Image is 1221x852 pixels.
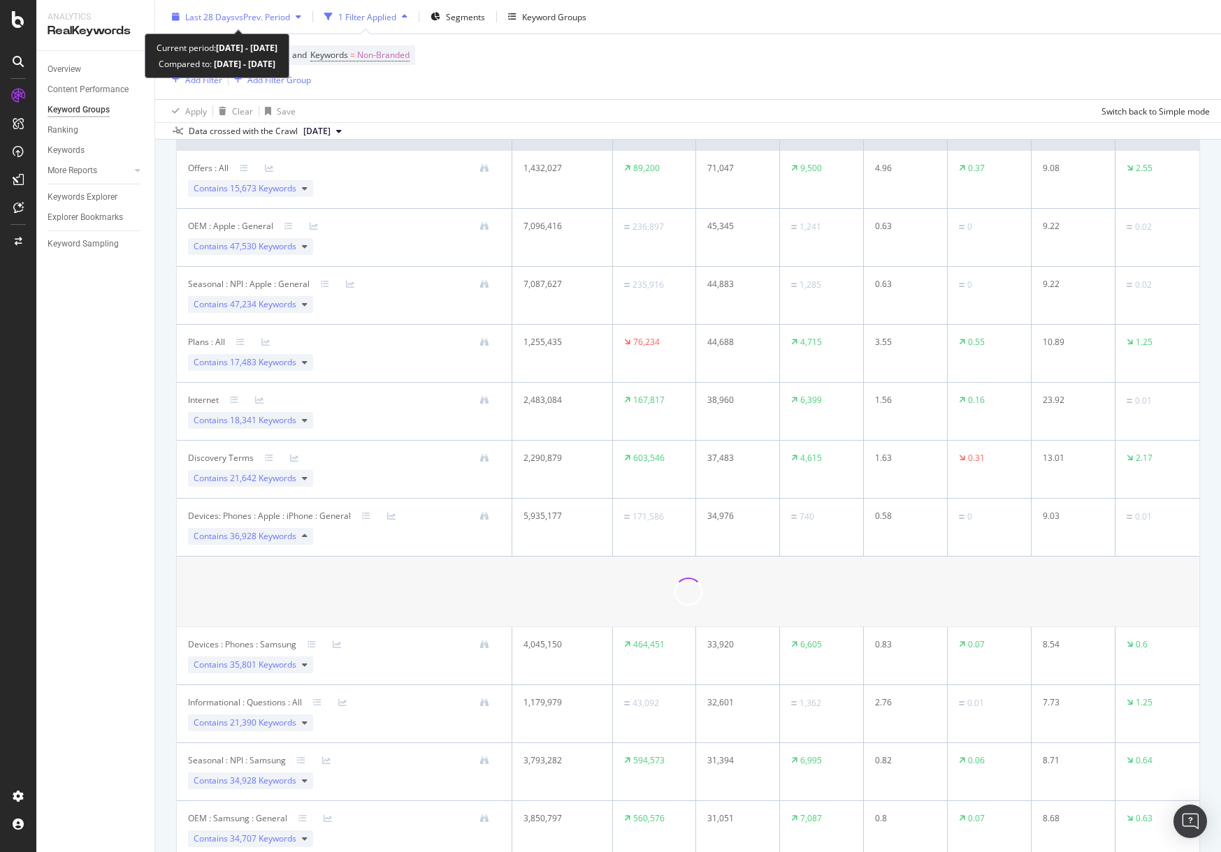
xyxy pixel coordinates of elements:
b: [DATE] - [DATE] [216,42,277,54]
div: 1 Filter Applied [338,10,396,22]
div: Offers : All [188,162,229,175]
span: 47,530 Keywords [230,240,296,252]
img: Equal [624,701,630,705]
div: 235,916 [633,279,664,291]
div: 464,451 [633,638,665,651]
div: 6,399 [800,394,822,406]
div: 0.06 [968,754,985,767]
div: 2.55 [1136,162,1153,175]
div: 8.68 [1043,812,1097,825]
div: 0.07 [968,638,985,651]
div: 1,241 [800,221,821,233]
div: 71,047 [707,162,762,175]
div: 1,179,979 [523,696,593,709]
button: 1 Filter Applied [319,6,413,28]
button: Clear [213,100,253,122]
img: Equal [959,283,964,287]
div: 603,546 [633,452,665,464]
div: Keyword Groups [522,10,586,22]
div: 1,255,435 [523,336,593,348]
span: Contains [194,356,296,369]
div: Data crossed with the Crawl [189,125,298,138]
div: 0.82 [875,754,930,767]
img: Equal [1127,283,1132,287]
span: 17,483 Keywords [230,356,296,368]
img: Equal [624,515,630,519]
div: 7,087 [800,812,822,825]
div: 13.01 [1043,452,1097,464]
button: Segments [425,6,491,28]
div: 0.31 [968,452,985,464]
div: 9.08 [1043,162,1097,175]
div: 76,234 [633,336,660,348]
div: 34,976 [707,510,762,522]
img: Equal [1127,399,1132,403]
span: and [292,49,307,61]
a: Overview [48,62,145,77]
div: Plans : All [188,336,225,348]
div: 23.92 [1043,394,1097,406]
img: Equal [791,701,797,705]
span: Contains [194,774,296,787]
div: Seasonal : NPI : Samsung [188,754,286,767]
span: Contains [194,472,296,485]
div: 1,285 [800,279,821,291]
div: 4,615 [800,452,822,464]
div: 2,290,879 [523,452,593,464]
div: OEM : Samsung : General [188,812,287,825]
span: 2025 Sep. 5th [303,125,331,138]
div: 8.71 [1043,754,1097,767]
span: Contains [194,717,296,729]
span: Contains [194,182,296,195]
div: 7,096,416 [523,220,593,233]
div: Keyword Sampling [48,237,119,251]
div: Switch back to Simple mode [1101,105,1210,117]
div: Ranking [48,123,78,138]
span: Contains [194,414,296,427]
div: Informational : Questions : All [188,696,302,709]
div: 0.6 [1136,638,1148,651]
div: 0 [967,221,972,233]
button: Keyword Groups [503,6,592,28]
div: 0.63 [875,220,930,233]
div: 31,394 [707,754,762,767]
div: 0.83 [875,638,930,651]
img: Equal [1127,515,1132,519]
div: Overview [48,62,81,77]
div: 6,605 [800,638,822,651]
span: 47,234 Keywords [230,298,296,310]
div: 0 [967,511,972,523]
img: Equal [791,225,797,229]
div: 2,483,084 [523,394,593,406]
img: Equal [959,701,964,705]
div: 0.63 [1136,812,1153,825]
div: 3,850,797 [523,812,593,825]
div: 0.64 [1136,754,1153,767]
div: 31,051 [707,812,762,825]
div: 0.58 [875,510,930,522]
div: 171,586 [633,511,664,523]
div: 3,793,282 [523,754,593,767]
div: Add Filter Group [247,73,311,85]
a: Keywords [48,143,145,158]
div: Open Intercom Messenger [1173,805,1207,838]
b: [DATE] - [DATE] [212,58,275,70]
div: Save [277,105,296,117]
div: 0.8 [875,812,930,825]
div: RealKeywords [48,23,143,39]
div: 167,817 [633,394,665,406]
div: 4,715 [800,336,822,348]
span: = [350,49,355,61]
span: Segments [446,10,485,22]
div: 1.63 [875,452,930,464]
div: 3.55 [875,336,930,348]
a: Keywords Explorer [48,190,145,205]
div: OEM : Apple : General [188,220,273,233]
div: 4,045,150 [523,638,593,651]
div: 1.25 [1136,696,1153,709]
div: Keyword Groups [48,103,110,117]
div: 236,897 [633,221,664,233]
img: Equal [624,283,630,287]
div: 38,960 [707,394,762,406]
button: Last 28 DaysvsPrev. Period [166,6,307,28]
